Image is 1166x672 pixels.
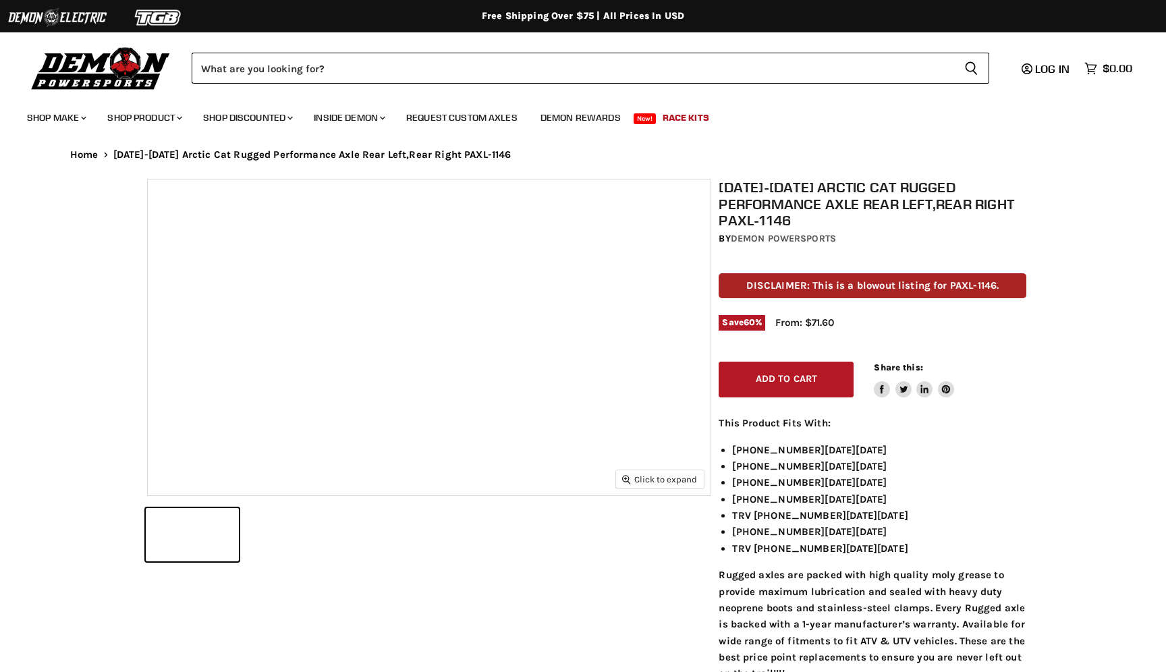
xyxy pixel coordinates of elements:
li: TRV [PHONE_NUMBER][DATE][DATE] [732,507,1026,524]
span: From: $71.60 [775,316,834,329]
li: [PHONE_NUMBER][DATE][DATE] [732,491,1026,507]
div: Free Shipping Over $75 | All Prices In USD [43,10,1123,22]
span: Add to cart [756,373,818,385]
button: Click to expand [616,470,704,488]
a: Request Custom Axles [396,104,528,132]
span: Save % [719,315,765,330]
aside: Share this: [874,362,954,397]
p: This Product Fits With: [719,415,1026,431]
ul: Main menu [17,99,1129,132]
li: [PHONE_NUMBER][DATE][DATE] [732,458,1026,474]
a: Demon Powersports [731,233,836,244]
span: Share this: [874,362,922,372]
a: Shop Product [97,104,190,132]
li: [PHONE_NUMBER][DATE][DATE] [732,442,1026,458]
button: 2004-2014 Arctic Cat Rugged Performance Axle Rear Left,Rear Right PAXL-1146 thumbnail [146,508,239,561]
a: Log in [1016,63,1078,75]
a: Race Kits [653,104,719,132]
a: $0.00 [1078,59,1139,78]
button: Add to cart [719,362,854,397]
a: Shop Discounted [193,104,301,132]
button: Search [953,53,989,84]
li: TRV [PHONE_NUMBER][DATE][DATE] [732,540,1026,557]
nav: Breadcrumbs [43,149,1123,161]
span: [DATE]-[DATE] Arctic Cat Rugged Performance Axle Rear Left,Rear Right PAXL-1146 [113,149,511,161]
li: [PHONE_NUMBER][DATE][DATE] [732,524,1026,540]
span: 60 [744,317,755,327]
span: Click to expand [622,474,697,484]
p: DISCLAIMER: This is a blowout listing for PAXL-1146. [719,273,1026,298]
form: Product [192,53,989,84]
img: Demon Electric Logo 2 [7,5,108,30]
li: [PHONE_NUMBER][DATE][DATE] [732,474,1026,491]
a: Home [70,149,99,161]
span: $0.00 [1103,62,1132,75]
span: Log in [1035,62,1070,76]
a: Demon Rewards [530,104,631,132]
img: Demon Powersports [27,44,175,92]
input: Search [192,53,953,84]
h1: [DATE]-[DATE] Arctic Cat Rugged Performance Axle Rear Left,Rear Right PAXL-1146 [719,179,1026,229]
div: by [719,231,1026,246]
a: Shop Make [17,104,94,132]
a: Inside Demon [304,104,393,132]
span: New! [634,113,657,124]
img: TGB Logo 2 [108,5,209,30]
